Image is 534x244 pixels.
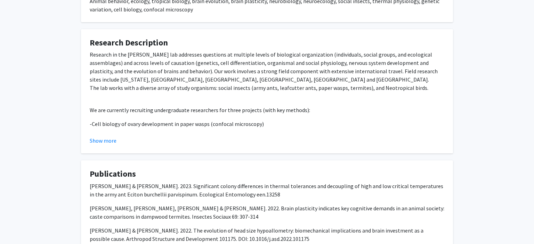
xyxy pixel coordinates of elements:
p: We are currently recruiting undergraduate researchers for three projects (with key methods): [90,106,444,114]
iframe: Chat [5,213,30,239]
p: [PERSON_NAME] & [PERSON_NAME]. 2022. The evolution of head size hypoallometry: biomechanical impl... [90,226,444,243]
p: [PERSON_NAME], [PERSON_NAME], [PERSON_NAME] & [PERSON_NAME]. 2022. Brain plasticity indicates key... [90,204,444,221]
p: [PERSON_NAME] & [PERSON_NAME]. 2023. Significant colony differences in thermal tolerances and dec... [90,182,444,199]
h4: Publications [90,169,444,179]
p: -Cell biology of ovary development in paper wasps (confocal microscopy) [90,120,444,128]
h4: Research Description [90,38,444,48]
p: Research in the [PERSON_NAME] lab addresses questions at multiple levels of biological organizati... [90,50,444,92]
button: Show more [90,136,116,145]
